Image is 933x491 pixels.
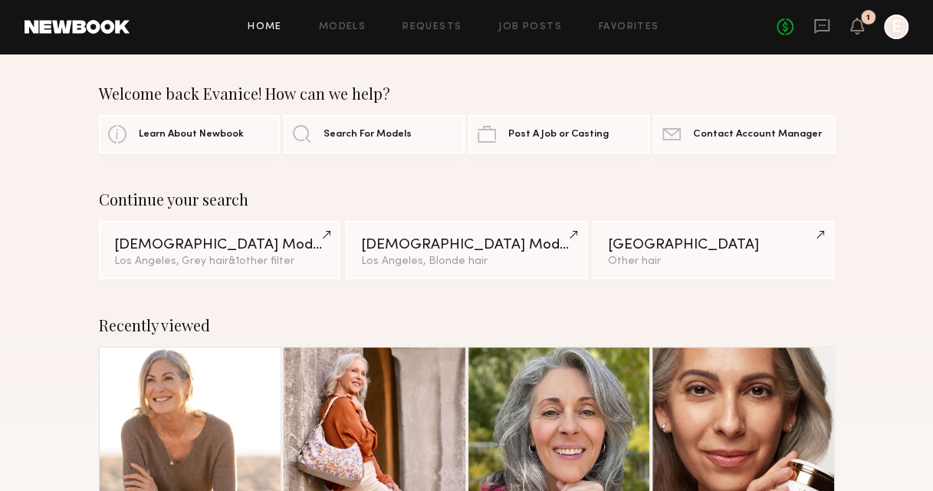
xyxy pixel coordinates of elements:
[99,190,835,209] div: Continue your search
[508,130,609,140] span: Post A Job or Casting
[608,256,820,267] div: Other hair
[284,115,465,153] a: Search For Models
[99,221,341,279] a: [DEMOGRAPHIC_DATA] ModelsLos Angeles, Grey hair&1other filter
[498,22,562,32] a: Job Posts
[361,238,573,252] div: [DEMOGRAPHIC_DATA] Models
[248,22,282,32] a: Home
[593,221,835,279] a: [GEOGRAPHIC_DATA]Other hair
[114,238,326,252] div: [DEMOGRAPHIC_DATA] Models
[99,84,835,103] div: Welcome back Evanice! How can we help?
[693,130,821,140] span: Contact Account Manager
[99,316,835,334] div: Recently viewed
[884,15,908,39] a: E
[866,14,870,22] div: 1
[361,256,573,267] div: Los Angeles, Blonde hair
[402,22,462,32] a: Requests
[139,130,244,140] span: Learn About Newbook
[599,22,659,32] a: Favorites
[114,256,326,267] div: Los Angeles, Grey hair
[228,256,294,266] span: & 1 other filter
[319,22,366,32] a: Models
[99,115,280,153] a: Learn About Newbook
[468,115,649,153] a: Post A Job or Casting
[346,221,588,279] a: [DEMOGRAPHIC_DATA] ModelsLos Angeles, Blonde hair
[324,130,412,140] span: Search For Models
[653,115,834,153] a: Contact Account Manager
[608,238,820,252] div: [GEOGRAPHIC_DATA]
